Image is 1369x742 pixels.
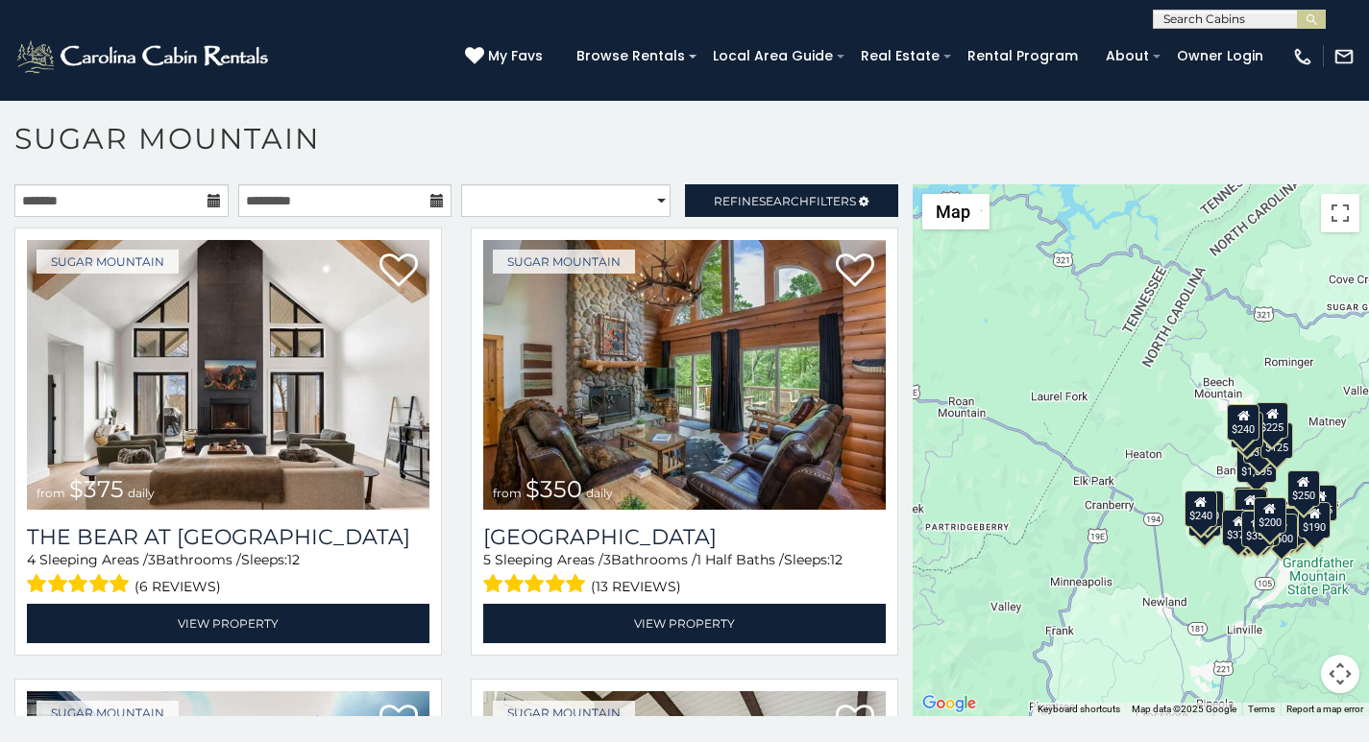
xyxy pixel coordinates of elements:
button: Keyboard shortcuts [1038,703,1120,716]
a: Add to favorites [836,251,874,292]
span: 12 [830,551,843,568]
a: The Bear At Sugar Mountain from $375 daily [27,240,429,510]
div: $250 [1286,470,1319,507]
div: $190 [1298,502,1331,539]
span: daily [128,486,155,500]
a: View Property [27,604,429,643]
span: (6 reviews) [134,574,221,599]
img: phone-regular-white.png [1292,46,1313,67]
a: The Bear At [GEOGRAPHIC_DATA] [27,524,429,550]
span: 12 [287,551,300,568]
a: Local Area Guide [703,41,843,71]
a: Rental Program [958,41,1088,71]
div: $195 [1274,508,1307,544]
a: Real Estate [851,41,949,71]
span: daily [586,486,613,500]
div: $240 [1184,491,1216,527]
a: My Favs [465,46,548,67]
span: Search [759,194,809,208]
a: RefineSearchFilters [685,184,899,217]
span: 4 [27,551,36,568]
a: [GEOGRAPHIC_DATA] [483,524,886,550]
div: $1,095 [1235,446,1276,483]
span: Map [936,202,970,222]
span: Refine Filters [714,194,856,208]
div: $155 [1304,485,1336,521]
div: $375 [1222,510,1255,546]
span: My Favs [488,46,543,66]
span: 5 [483,551,491,568]
img: mail-regular-white.png [1333,46,1355,67]
div: Sleeping Areas / Bathrooms / Sleeps: [483,550,886,599]
div: Sleeping Areas / Bathrooms / Sleeps: [27,550,429,599]
button: Change map style [922,194,990,229]
div: $190 [1233,487,1265,523]
span: from [493,486,522,500]
button: Toggle fullscreen view [1321,194,1359,232]
a: View Property [483,604,886,643]
a: Sugar Mountain [493,701,635,725]
span: 3 [148,551,156,568]
div: $350 [1240,511,1273,547]
a: Terms [1248,704,1275,714]
img: The Bear At Sugar Mountain [27,240,429,510]
div: $300 [1234,489,1266,525]
div: $170 [1230,412,1262,448]
a: Sugar Mountain [37,701,179,725]
span: $375 [69,475,124,503]
a: Add to favorites [379,251,418,292]
a: Grouse Moor Lodge from $350 daily [483,240,886,510]
a: Open this area in Google Maps (opens a new window) [917,691,981,716]
span: 1 Half Baths / [697,551,784,568]
div: $240 [1227,404,1259,441]
a: Owner Login [1167,41,1273,71]
img: Google [917,691,981,716]
button: Map camera controls [1321,655,1359,693]
div: $200 [1253,497,1285,534]
img: Grouse Moor Lodge [483,240,886,510]
span: Map data ©2025 Google [1132,704,1236,714]
span: from [37,486,65,500]
span: $350 [526,475,582,503]
a: Report a map error [1286,704,1363,714]
a: Browse Rentals [567,41,695,71]
h3: Grouse Moor Lodge [483,524,886,550]
span: (13 reviews) [591,574,681,599]
a: Sugar Mountain [37,250,179,274]
img: White-1-2.png [14,37,274,76]
a: Sugar Mountain [493,250,635,274]
div: $225 [1256,402,1288,439]
div: $125 [1259,422,1292,459]
span: 3 [603,551,611,568]
h3: The Bear At Sugar Mountain [27,524,429,550]
a: About [1096,41,1159,71]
